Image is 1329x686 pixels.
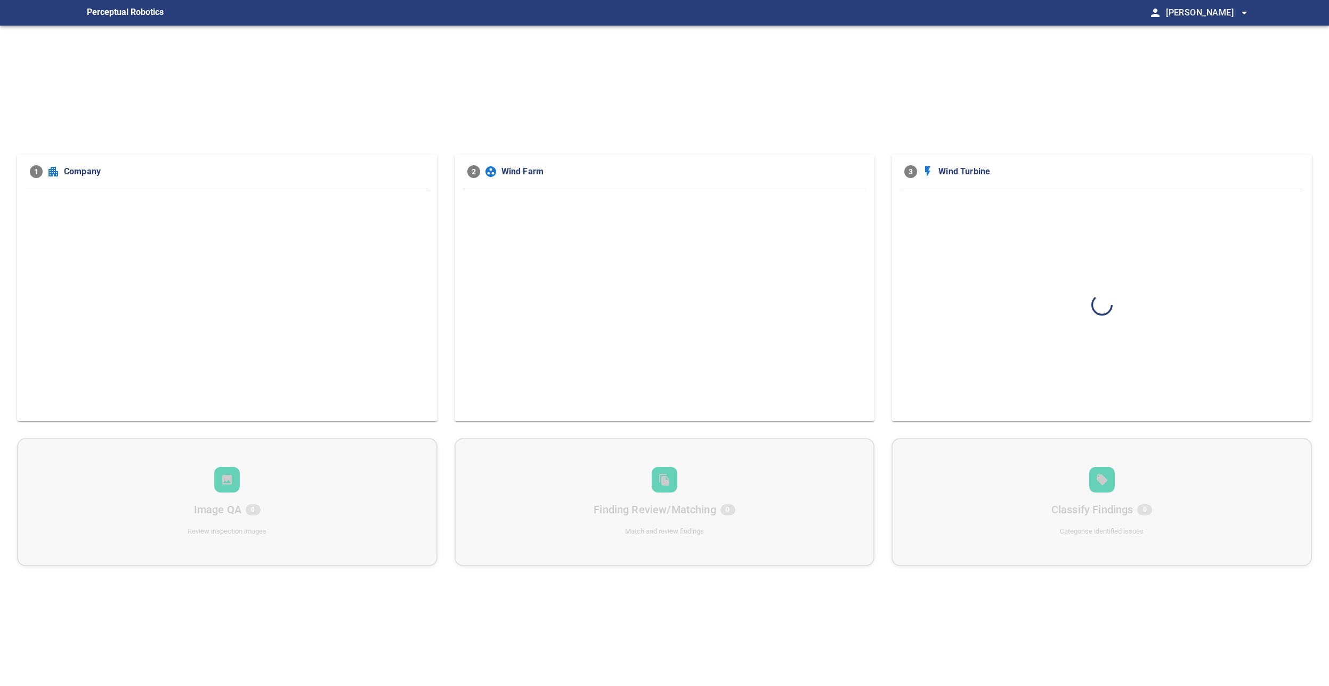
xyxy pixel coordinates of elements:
span: person [1149,6,1162,19]
span: 1 [30,165,43,178]
span: Wind Turbine [938,165,1299,178]
span: Company [64,165,425,178]
span: Wind Farm [501,165,862,178]
figcaption: Perceptual Robotics [87,4,164,21]
span: [PERSON_NAME] [1166,5,1251,20]
span: arrow_drop_down [1238,6,1251,19]
span: 3 [904,165,917,178]
button: [PERSON_NAME] [1162,2,1251,23]
span: 2 [467,165,480,178]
